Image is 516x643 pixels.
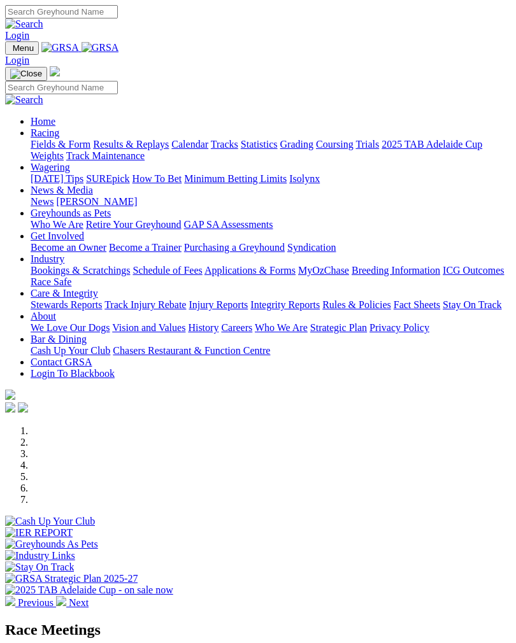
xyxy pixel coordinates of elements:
[18,597,54,608] span: Previous
[394,299,440,310] a: Fact Sheets
[133,173,182,184] a: How To Bet
[31,219,511,230] div: Greyhounds as Pets
[241,139,278,150] a: Statistics
[369,322,429,333] a: Privacy Policy
[382,139,482,150] a: 2025 TAB Adelaide Cup
[5,550,75,562] img: Industry Links
[31,276,71,287] a: Race Safe
[31,345,511,357] div: Bar & Dining
[109,242,182,253] a: Become a Trainer
[184,242,285,253] a: Purchasing a Greyhound
[31,196,54,207] a: News
[5,67,47,81] button: Toggle navigation
[184,173,287,184] a: Minimum Betting Limits
[31,322,110,333] a: We Love Our Dogs
[316,139,354,150] a: Coursing
[56,596,66,606] img: chevron-right-pager-white.svg
[5,596,15,606] img: chevron-left-pager-white.svg
[31,253,64,264] a: Industry
[31,150,64,161] a: Weights
[56,196,137,207] a: [PERSON_NAME]
[69,597,89,608] span: Next
[221,322,252,333] a: Careers
[31,311,56,321] a: About
[355,139,379,150] a: Trials
[204,265,296,276] a: Applications & Forms
[41,42,79,53] img: GRSA
[31,242,106,253] a: Become an Owner
[104,299,186,310] a: Track Injury Rebate
[5,539,98,550] img: Greyhounds As Pets
[31,230,84,241] a: Get Involved
[5,5,118,18] input: Search
[5,94,43,106] img: Search
[310,322,367,333] a: Strategic Plan
[10,69,42,79] img: Close
[5,402,15,413] img: facebook.svg
[5,55,29,66] a: Login
[113,345,270,356] a: Chasers Restaurant & Function Centre
[31,357,92,367] a: Contact GRSA
[18,402,28,413] img: twitter.svg
[56,597,89,608] a: Next
[31,265,511,288] div: Industry
[31,196,511,208] div: News & Media
[31,208,111,218] a: Greyhounds as Pets
[280,139,313,150] a: Grading
[250,299,320,310] a: Integrity Reports
[443,299,501,310] a: Stay On Track
[31,242,511,253] div: Get Involved
[211,139,238,150] a: Tracks
[31,334,87,344] a: Bar & Dining
[171,139,208,150] a: Calendar
[31,288,98,299] a: Care & Integrity
[5,597,56,608] a: Previous
[31,173,83,184] a: [DATE] Tips
[352,265,440,276] a: Breeding Information
[31,299,511,311] div: Care & Integrity
[184,219,273,230] a: GAP SA Assessments
[112,322,185,333] a: Vision and Values
[93,139,169,150] a: Results & Replays
[5,18,43,30] img: Search
[5,573,138,584] img: GRSA Strategic Plan 2025-27
[188,322,219,333] a: History
[287,242,336,253] a: Syndication
[5,30,29,41] a: Login
[50,66,60,76] img: logo-grsa-white.png
[66,150,145,161] a: Track Maintenance
[31,368,115,379] a: Login To Blackbook
[5,81,118,94] input: Search
[31,162,70,173] a: Wagering
[31,173,511,185] div: Wagering
[322,299,391,310] a: Rules & Policies
[5,516,95,527] img: Cash Up Your Club
[31,265,130,276] a: Bookings & Scratchings
[31,322,511,334] div: About
[189,299,248,310] a: Injury Reports
[289,173,320,184] a: Isolynx
[298,265,349,276] a: MyOzChase
[5,562,74,573] img: Stay On Track
[31,116,55,127] a: Home
[5,390,15,400] img: logo-grsa-white.png
[13,43,34,53] span: Menu
[31,127,59,138] a: Racing
[31,299,102,310] a: Stewards Reports
[31,345,110,356] a: Cash Up Your Club
[5,41,39,55] button: Toggle navigation
[133,265,202,276] a: Schedule of Fees
[31,139,511,162] div: Racing
[82,42,119,53] img: GRSA
[31,185,93,195] a: News & Media
[5,527,73,539] img: IER REPORT
[5,584,173,596] img: 2025 TAB Adelaide Cup - on sale now
[5,621,511,639] h2: Race Meetings
[86,219,182,230] a: Retire Your Greyhound
[31,139,90,150] a: Fields & Form
[255,322,308,333] a: Who We Are
[31,219,83,230] a: Who We Are
[86,173,129,184] a: SUREpick
[443,265,504,276] a: ICG Outcomes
